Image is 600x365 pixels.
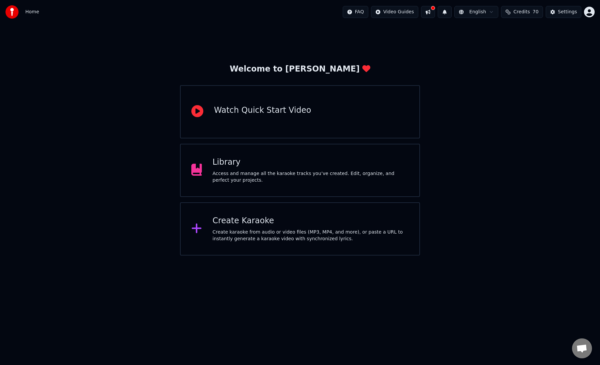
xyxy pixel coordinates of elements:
[501,6,543,18] button: Credits70
[371,6,418,18] button: Video Guides
[25,9,39,15] nav: breadcrumb
[513,9,530,15] span: Credits
[343,6,368,18] button: FAQ
[213,216,409,226] div: Create Karaoke
[213,170,409,184] div: Access and manage all the karaoke tracks you’ve created. Edit, organize, and perfect your projects.
[533,9,539,15] span: 70
[213,229,409,242] div: Create karaoke from audio or video files (MP3, MP4, and more), or paste a URL to instantly genera...
[572,338,592,358] a: Open chat
[5,5,19,19] img: youka
[558,9,577,15] div: Settings
[230,64,370,75] div: Welcome to [PERSON_NAME]
[213,157,409,168] div: Library
[25,9,39,15] span: Home
[214,105,311,116] div: Watch Quick Start Video
[546,6,581,18] button: Settings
